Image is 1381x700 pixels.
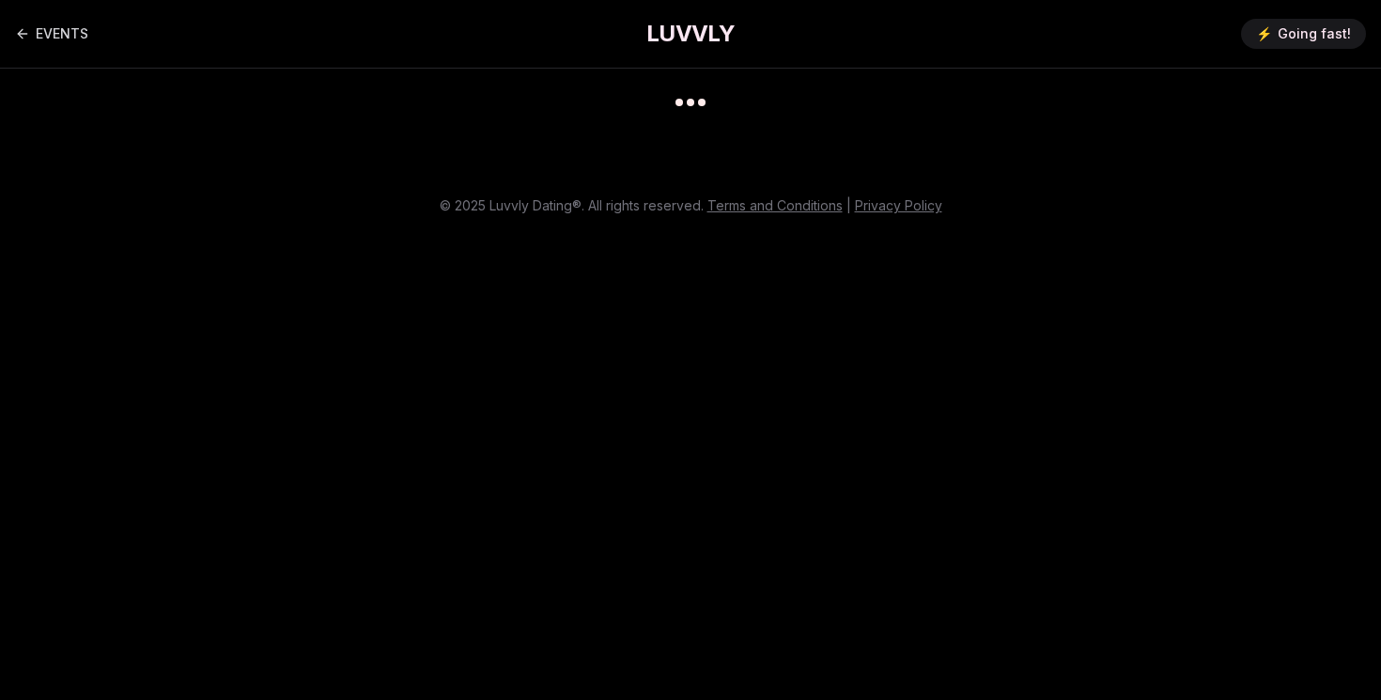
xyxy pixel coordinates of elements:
span: Going fast! [1278,24,1351,43]
a: Back to events [15,15,88,53]
span: ⚡️ [1256,24,1272,43]
a: Privacy Policy [855,197,942,213]
span: | [846,197,851,213]
a: Terms and Conditions [707,197,843,213]
a: LUVVLY [646,19,735,49]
